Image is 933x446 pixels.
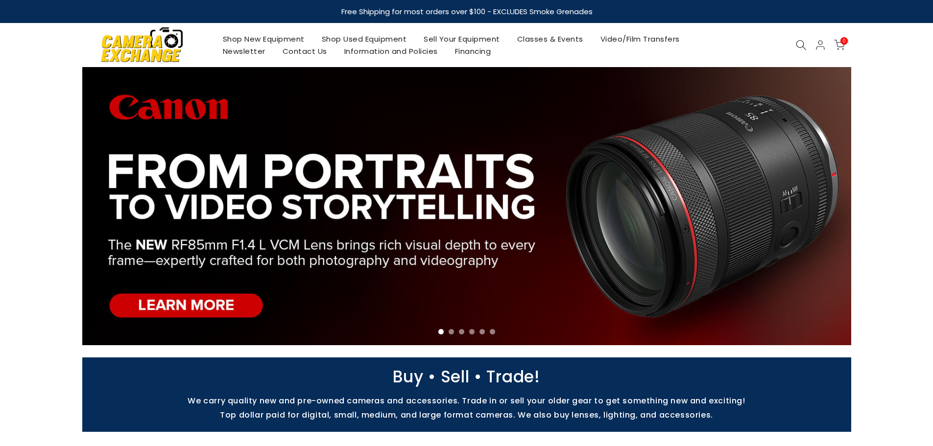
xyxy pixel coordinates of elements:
[479,329,485,334] li: Page dot 5
[449,329,454,334] li: Page dot 2
[335,45,446,57] a: Information and Policies
[274,45,335,57] a: Contact Us
[834,40,845,50] a: 0
[214,45,274,57] a: Newsletter
[77,410,856,420] p: Top dollar paid for digital, small, medium, and large format cameras. We also buy lenses, lightin...
[469,329,475,334] li: Page dot 4
[341,6,592,17] strong: Free Shipping for most orders over $100 - EXCLUDES Smoke Grenades
[415,33,509,45] a: Sell Your Equipment
[446,45,500,57] a: Financing
[592,33,688,45] a: Video/Film Transfers
[77,396,856,405] p: We carry quality new and pre-owned cameras and accessories. Trade in or sell your older gear to g...
[438,329,444,334] li: Page dot 1
[214,33,313,45] a: Shop New Equipment
[508,33,592,45] a: Classes & Events
[840,37,848,45] span: 0
[313,33,415,45] a: Shop Used Equipment
[77,372,856,381] p: Buy • Sell • Trade!
[459,329,464,334] li: Page dot 3
[490,329,495,334] li: Page dot 6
